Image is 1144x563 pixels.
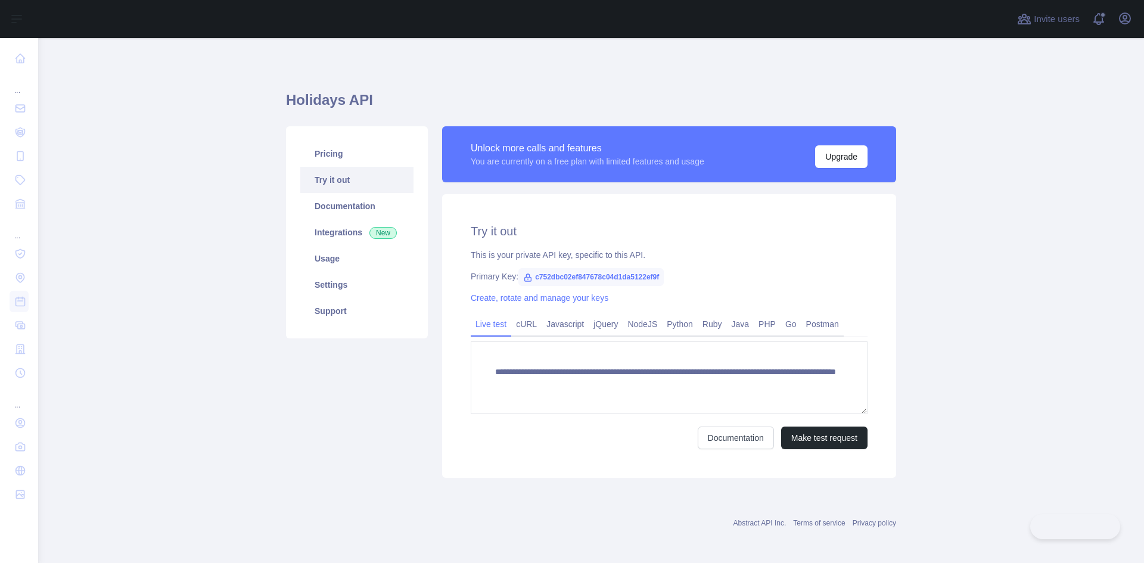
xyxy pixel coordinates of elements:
a: Settings [300,272,414,298]
button: Invite users [1015,10,1082,29]
button: Upgrade [815,145,868,168]
a: Python [662,315,698,334]
a: Postman [801,315,844,334]
a: Support [300,298,414,324]
a: Create, rotate and manage your keys [471,293,608,303]
div: Primary Key: [471,270,868,282]
div: Unlock more calls and features [471,141,704,155]
a: Privacy policy [853,519,896,527]
a: Go [781,315,801,334]
a: Live test [471,315,511,334]
a: PHP [754,315,781,334]
button: Make test request [781,427,868,449]
a: Pricing [300,141,414,167]
h1: Holidays API [286,91,896,119]
div: ... [10,71,29,95]
div: This is your private API key, specific to this API. [471,249,868,261]
a: Try it out [300,167,414,193]
a: Java [727,315,754,334]
a: Terms of service [793,519,845,527]
a: NodeJS [623,315,662,334]
div: You are currently on a free plan with limited features and usage [471,155,704,167]
a: Documentation [300,193,414,219]
h2: Try it out [471,223,868,239]
a: Javascript [542,315,589,334]
span: Invite users [1034,13,1080,26]
span: New [369,227,397,239]
a: Abstract API Inc. [733,519,786,527]
a: Integrations New [300,219,414,245]
iframe: Toggle Customer Support [1030,514,1120,539]
a: cURL [511,315,542,334]
div: ... [10,386,29,410]
a: Documentation [698,427,774,449]
a: Ruby [698,315,727,334]
div: ... [10,217,29,241]
a: Usage [300,245,414,272]
a: jQuery [589,315,623,334]
span: c752dbc02ef847678c04d1da5122ef9f [518,268,664,286]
